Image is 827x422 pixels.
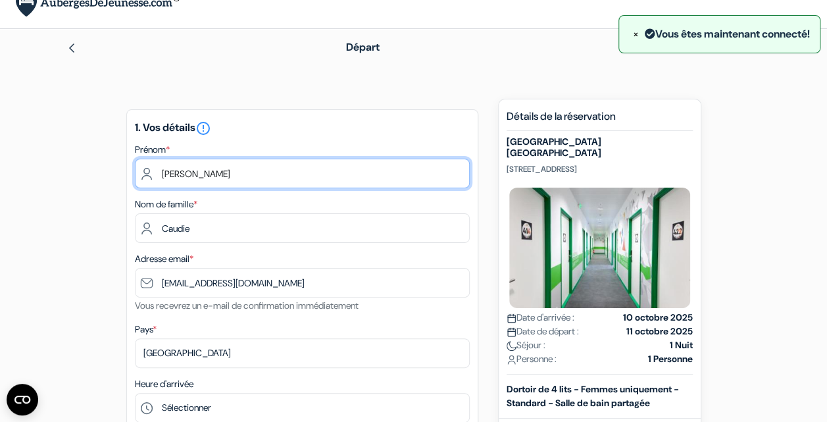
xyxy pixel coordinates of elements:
button: Ouvrir le widget CMP [7,384,38,415]
i: error_outline [195,120,211,136]
span: Départ [346,40,380,54]
p: [STREET_ADDRESS] [507,164,693,174]
strong: 1 Nuit [670,338,693,352]
h5: 1. Vos détails [135,120,470,136]
img: user_icon.svg [507,355,516,365]
h5: Détails de la réservation [507,110,693,131]
span: × [633,27,639,41]
strong: 10 octobre 2025 [623,311,693,325]
span: Séjour : [507,338,545,352]
input: Entrez votre prénom [135,159,470,188]
input: Entrer le nom de famille [135,213,470,243]
span: Date d'arrivée : [507,311,574,325]
img: moon.svg [507,341,516,351]
img: calendar.svg [507,313,516,323]
a: error_outline [195,120,211,134]
label: Heure d'arrivée [135,377,193,391]
input: Entrer adresse e-mail [135,268,470,298]
b: Dortoir de 4 lits - Femmes uniquement - Standard - Salle de bain partagée [507,383,679,409]
strong: 11 octobre 2025 [626,325,693,338]
small: Vous recevrez un e-mail de confirmation immédiatement [135,300,359,311]
strong: 1 Personne [648,352,693,366]
label: Adresse email [135,252,193,266]
label: Pays [135,323,157,336]
span: Date de départ : [507,325,579,338]
span: Personne : [507,352,557,366]
img: left_arrow.svg [66,43,77,53]
h5: [GEOGRAPHIC_DATA] [GEOGRAPHIC_DATA] [507,136,693,159]
div: Vous êtes maintenant connecté! [629,26,810,43]
img: calendar.svg [507,327,516,337]
label: Prénom [135,143,170,157]
label: Nom de famille [135,198,197,211]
